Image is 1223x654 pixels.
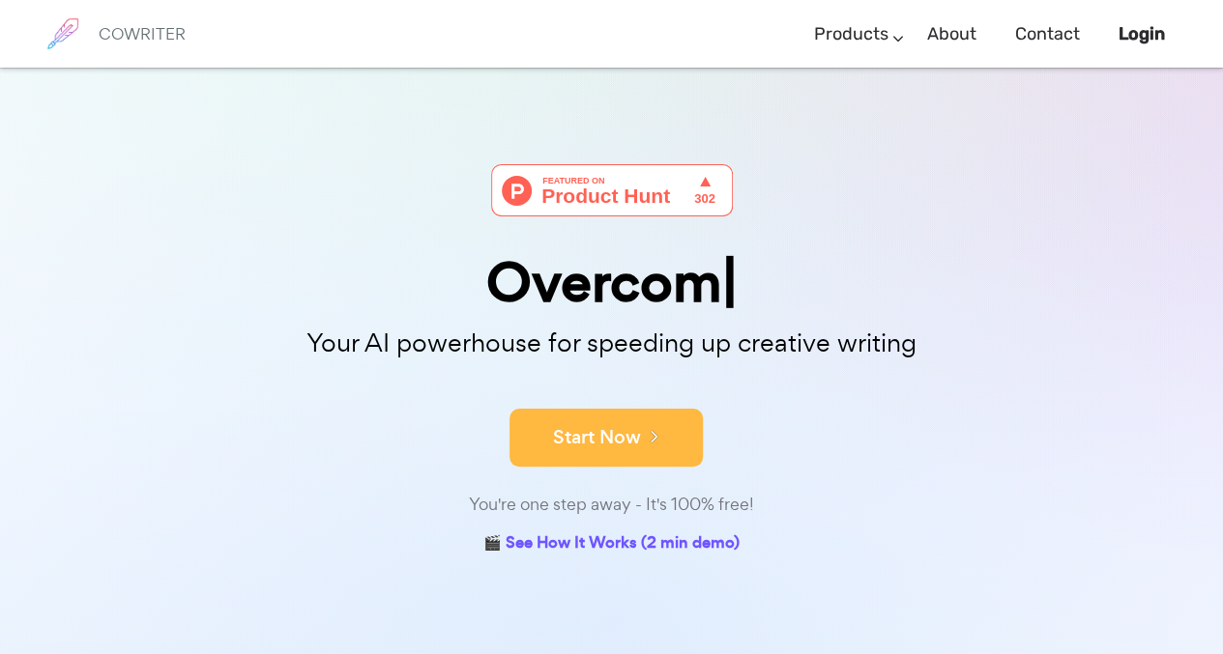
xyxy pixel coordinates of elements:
a: 🎬 See How It Works (2 min demo) [483,529,740,559]
a: Contact [1015,6,1080,63]
button: Start Now [510,409,703,467]
img: Cowriter - Your AI buddy for speeding up creative writing | Product Hunt [491,164,733,216]
img: brand logo [39,10,87,58]
p: Your AI powerhouse for speeding up creative writing [129,323,1095,364]
div: You're one step away - It's 100% free! [129,491,1095,519]
a: Products [814,6,888,63]
b: Login [1119,23,1165,44]
h6: COWRITER [99,25,186,43]
div: Overcom [129,255,1095,310]
a: About [927,6,976,63]
a: Login [1119,6,1165,63]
